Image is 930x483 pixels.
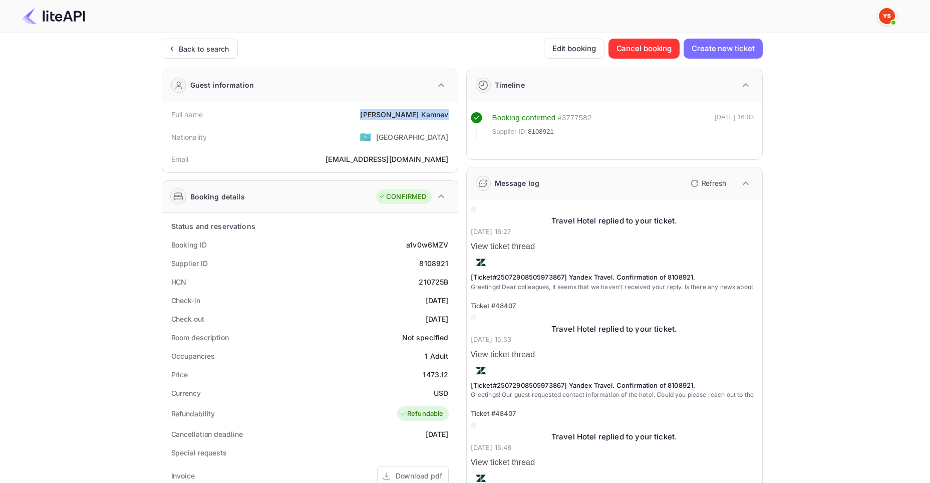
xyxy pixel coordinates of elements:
div: [DATE] [426,429,449,439]
div: Nationality [171,132,207,142]
button: Cancel booking [608,39,680,59]
div: Download pdf [396,470,442,481]
span: 8108921 [528,127,554,137]
span: Supplier ID: [492,127,527,137]
p: Refresh [702,178,726,188]
div: Booking details [190,191,245,202]
div: Travel Hotel replied to your ticket. [471,215,758,227]
div: 8108921 [419,258,448,269]
div: 210725B [419,277,448,287]
div: [DATE] [426,295,449,306]
p: [DATE] 15:53 [471,335,758,345]
img: Yandex Support [879,8,895,24]
div: Price [171,369,188,380]
div: Message log [495,178,540,188]
img: AwvSTEc2VUhQAAAAAElFTkSuQmCC [471,253,491,273]
p: View ticket thread [471,349,758,361]
div: Room description [171,332,229,343]
div: [GEOGRAPHIC_DATA] [376,132,449,142]
p: Greetings! Our guest requested contact information of the hotel. Could you please reach out to the [471,390,758,399]
div: Occupancies [171,351,215,361]
div: Status and reservations [171,221,255,231]
div: Booking ID [171,239,207,250]
span: Ticket #48407 [471,302,516,310]
img: AwvSTEc2VUhQAAAAAElFTkSuQmCC [471,361,491,381]
span: Ticket #48407 [471,409,516,417]
div: Travel Hotel replied to your ticket. [471,431,758,443]
div: Refundable [400,409,444,419]
span: United States [360,128,371,146]
p: Greetings! Dear colleagues, It seems that we haven't received your reply. Is there any news about [471,283,758,292]
div: [DATE] 16:03 [715,112,754,141]
div: USD [434,388,448,398]
div: Refundability [171,408,215,419]
div: CONFIRMED [379,192,426,202]
div: Timeline [495,80,525,90]
div: # 3777582 [557,112,591,124]
div: a1v0w6MZV [406,239,448,250]
div: 1 Adult [425,351,448,361]
p: [DATE] 16:27 [471,227,758,237]
div: Supplier ID [171,258,208,269]
button: Edit booking [544,39,604,59]
p: [DATE] 15:48 [471,443,758,453]
div: [DATE] [426,314,449,324]
div: Invoice [171,470,195,481]
div: Booking confirmed [492,112,556,124]
div: Email [171,154,189,164]
div: [PERSON_NAME] Kamnev [360,109,448,120]
div: Check out [171,314,204,324]
p: [Ticket#25072908505973867] Yandex Travel. Confirmation of 8108921. [471,273,758,283]
div: Currency [171,388,201,398]
div: Special requests [171,447,227,458]
img: LiteAPI Logo [22,8,85,24]
button: Refresh [685,175,730,191]
div: HCN [171,277,187,287]
div: Guest information [190,80,254,90]
div: Not specified [402,332,449,343]
div: Travel Hotel replied to your ticket. [471,324,758,335]
div: 1473.12 [423,369,448,380]
button: Create new ticket [684,39,762,59]
p: View ticket thread [471,456,758,468]
div: Full name [171,109,203,120]
div: Check-in [171,295,200,306]
p: View ticket thread [471,240,758,253]
div: [EMAIL_ADDRESS][DOMAIN_NAME] [326,154,448,164]
div: Back to search [179,44,229,54]
div: Cancellation deadline [171,429,243,439]
p: [Ticket#25072908505973867] Yandex Travel. Confirmation of 8108921. [471,381,758,391]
